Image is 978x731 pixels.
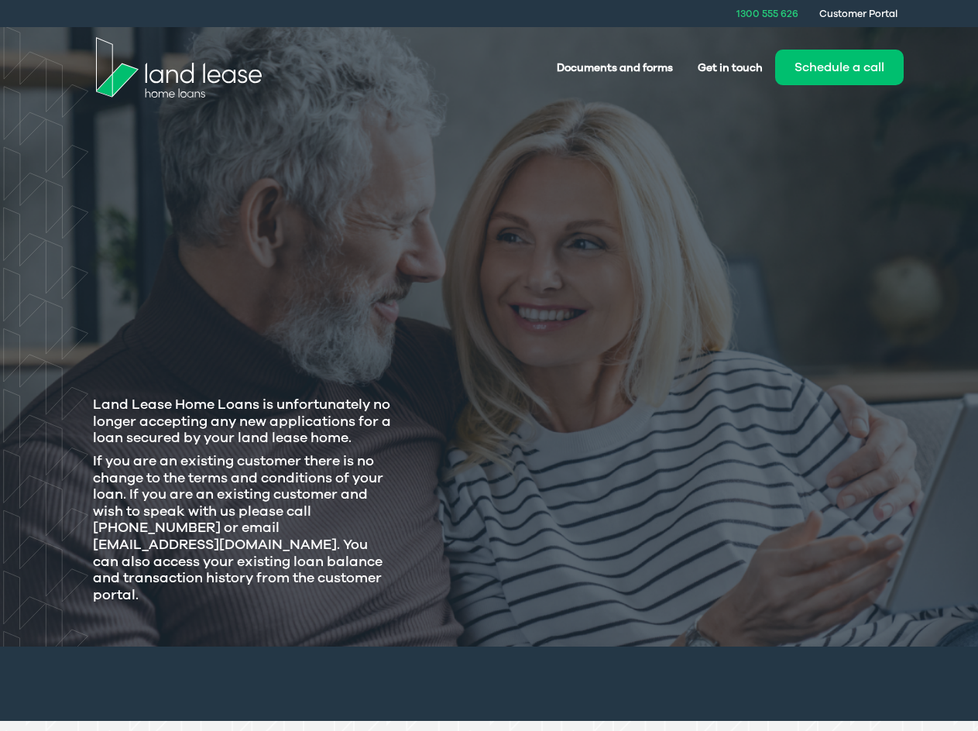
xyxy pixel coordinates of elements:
a: Documents and forms [544,53,685,82]
h3: Land Lease Home Loans is unfortunately no longer accepting any new applications for a loan secure... [93,396,396,447]
img: Land Lease Home Loans [96,37,262,98]
a: Customer Portal [819,7,897,20]
h3: If you are an existing customer there is no change to the terms and conditions of your loan. If y... [93,453,396,603]
a: 1300 555 626 [736,7,798,20]
a: Get in touch [685,53,775,82]
button: Schedule a call [775,50,904,85]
